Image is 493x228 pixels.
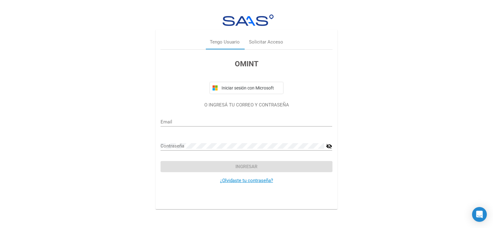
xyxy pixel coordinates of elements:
[326,143,332,150] mat-icon: visibility_off
[472,207,487,222] div: Open Intercom Messenger
[210,39,240,46] div: Tengo Usuario
[249,39,283,46] div: Solicitar Acceso
[220,85,281,90] span: Iniciar sesión con Microsoft
[161,58,332,69] h3: OMINT
[161,161,332,172] button: Ingresar
[161,102,332,109] p: O INGRESÁ TU CORREO Y CONTRASEÑA
[220,178,273,183] a: ¿Olvidaste tu contraseña?
[235,164,258,169] span: Ingresar
[210,82,283,94] button: Iniciar sesión con Microsoft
